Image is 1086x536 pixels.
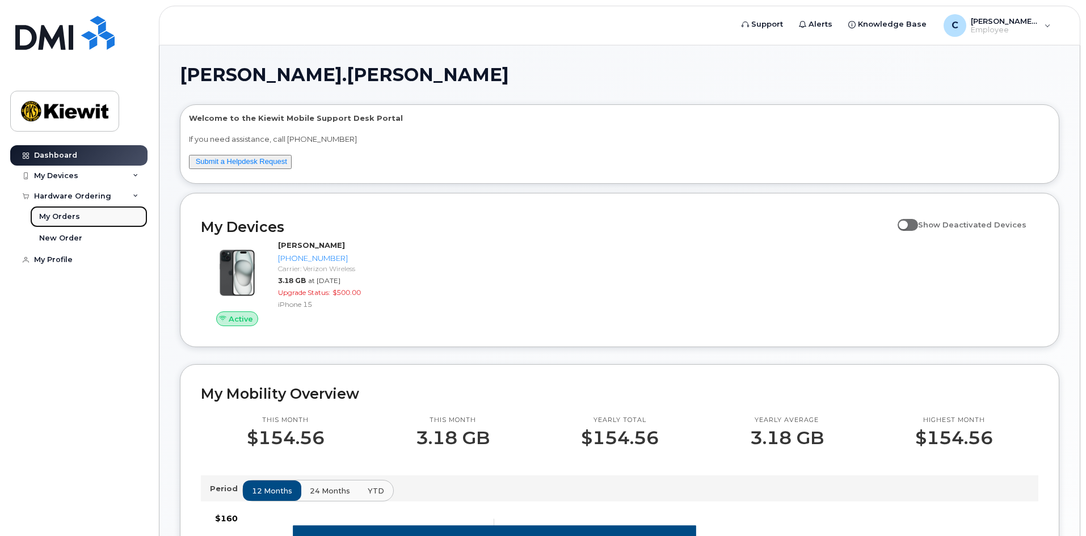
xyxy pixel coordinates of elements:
[898,214,907,223] input: Show Deactivated Devices
[278,299,395,309] div: iPhone 15
[310,486,350,496] span: 24 months
[416,428,490,448] p: 3.18 GB
[247,416,325,425] p: This month
[332,288,361,297] span: $500.00
[180,66,509,83] span: [PERSON_NAME].[PERSON_NAME]
[189,134,1050,145] p: If you need assistance, call [PHONE_NUMBER]
[247,428,325,448] p: $154.56
[201,240,400,326] a: Active[PERSON_NAME][PHONE_NUMBER]Carrier: Verizon Wireless3.18 GBat [DATE]Upgrade Status:$500.00i...
[368,486,384,496] span: YTD
[210,246,264,300] img: iPhone_15_Black.png
[278,288,330,297] span: Upgrade Status:
[278,276,306,285] span: 3.18 GB
[189,113,1050,124] p: Welcome to the Kiewit Mobile Support Desk Portal
[229,314,253,324] span: Active
[201,385,1038,402] h2: My Mobility Overview
[915,416,993,425] p: Highest month
[210,483,242,494] p: Period
[918,220,1026,229] span: Show Deactivated Devices
[215,513,238,524] tspan: $160
[278,253,395,264] div: [PHONE_NUMBER]
[308,276,340,285] span: at [DATE]
[915,428,993,448] p: $154.56
[1037,487,1077,527] iframe: Messenger Launcher
[416,416,490,425] p: This month
[750,428,824,448] p: 3.18 GB
[278,240,345,250] strong: [PERSON_NAME]
[581,428,659,448] p: $154.56
[201,218,892,235] h2: My Devices
[581,416,659,425] p: Yearly total
[189,155,292,169] button: Submit a Helpdesk Request
[278,264,395,273] div: Carrier: Verizon Wireless
[196,157,287,166] a: Submit a Helpdesk Request
[750,416,824,425] p: Yearly average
